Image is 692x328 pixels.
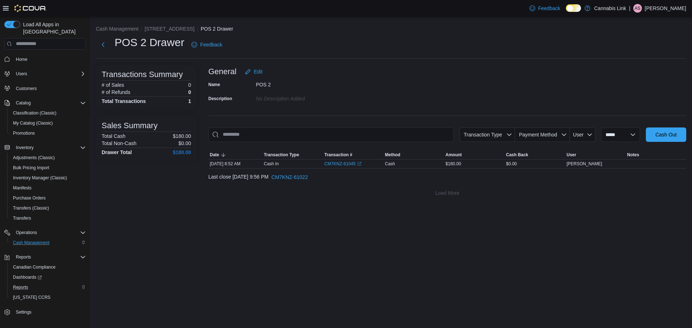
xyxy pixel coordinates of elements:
span: Feedback [200,41,222,48]
a: Dashboards [7,272,89,282]
span: [US_STATE] CCRS [13,295,50,300]
span: User [567,152,576,158]
button: Settings [1,307,89,317]
button: Load More [208,186,686,200]
span: Edit [254,68,262,75]
button: Cash Management [96,26,138,32]
button: Users [13,69,30,78]
div: Andrew Stewart [633,4,642,13]
span: Transaction # [324,152,352,158]
span: Bulk Pricing Import [13,165,49,171]
span: Notes [627,152,639,158]
span: Manifests [10,184,86,192]
a: Inventory Manager (Classic) [10,174,70,182]
button: Canadian Compliance [7,262,89,272]
p: Cannabis Link [594,4,626,13]
span: Home [13,55,86,64]
button: Reports [1,252,89,262]
button: Promotions [7,128,89,138]
input: This is a search bar. As you type, the results lower in the page will automatically filter. [208,127,454,142]
button: Users [1,69,89,79]
span: Adjustments (Classic) [10,153,86,162]
span: Dashboards [13,274,42,280]
a: Settings [13,308,34,316]
span: Inventory [16,145,34,150]
a: Transfers (Classic) [10,204,52,212]
p: 0 [188,82,191,88]
a: Bulk Pricing Import [10,163,52,172]
span: Operations [16,230,37,235]
span: Purchase Orders [10,194,86,202]
button: Operations [1,228,89,238]
button: Cash Management [7,238,89,248]
span: Cash Management [13,240,49,246]
span: Cash [385,161,395,167]
span: Load More [435,189,460,197]
button: Transaction # [323,150,383,159]
label: Description [208,96,232,102]
button: Adjustments (Classic) [7,153,89,163]
button: Cash Back [505,150,565,159]
button: Amount [444,150,505,159]
span: Load All Apps in [GEOGRAPHIC_DATA] [20,21,86,35]
button: Inventory [1,143,89,153]
p: $0.00 [178,140,191,146]
button: Date [208,150,262,159]
a: Reports [10,283,31,292]
span: Settings [16,309,31,315]
h3: Sales Summary [102,121,158,130]
button: POS 2 Drawer [201,26,233,32]
button: Customers [1,83,89,94]
span: Bulk Pricing Import [10,163,86,172]
span: User [573,132,584,138]
span: Reports [13,253,86,261]
span: Catalog [16,100,31,106]
span: Feedback [538,5,560,12]
h6: Total Cash [102,133,125,139]
span: Canadian Compliance [13,264,56,270]
span: Cash Out [655,131,677,138]
a: [US_STATE] CCRS [10,293,53,302]
a: Purchase Orders [10,194,49,202]
h6: # of Refunds [102,89,130,95]
button: [US_STATE] CCRS [7,292,89,302]
span: Inventory Manager (Classic) [10,174,86,182]
span: Cash Back [506,152,528,158]
span: Promotions [10,129,86,138]
div: No Description added [256,93,352,102]
button: Inventory [13,143,36,152]
div: [DATE] 8:52 AM [208,159,262,168]
button: Manifests [7,183,89,193]
span: Transfers (Classic) [13,205,49,211]
button: Classification (Classic) [7,108,89,118]
button: Notes [626,150,686,159]
button: Next [96,37,110,52]
a: Manifests [10,184,34,192]
button: User [565,150,626,159]
button: [STREET_ADDRESS] [145,26,194,32]
span: Transfers [13,215,31,221]
span: Transfers [10,214,86,223]
input: Dark Mode [566,4,581,12]
p: $180.00 [173,133,191,139]
span: Reports [13,284,28,290]
button: Catalog [1,98,89,108]
button: CM7KNZ-61022 [269,170,311,184]
button: Payment Method [515,127,570,142]
h1: POS 2 Drawer [115,35,184,50]
span: Inventory [13,143,86,152]
button: Transfers (Classic) [7,203,89,213]
button: User [570,127,595,142]
span: Amount [445,152,462,158]
button: Bulk Pricing Import [7,163,89,173]
button: Transfers [7,213,89,223]
a: My Catalog (Classic) [10,119,56,127]
a: CM7KNZ-61045External link [324,161,361,167]
span: My Catalog (Classic) [13,120,53,126]
img: Cova [14,5,46,12]
span: AS [635,4,640,13]
h3: General [208,67,236,76]
h3: Transactions Summary [102,70,183,79]
a: Dashboards [10,273,45,282]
